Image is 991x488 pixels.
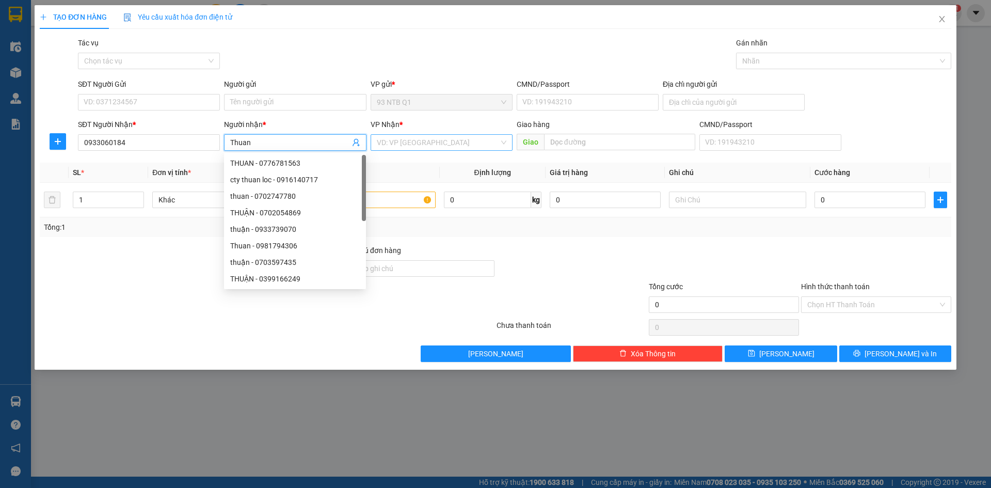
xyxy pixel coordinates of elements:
[230,174,360,185] div: cty thuan loc - 0916140717
[224,221,366,238] div: thuận - 0933739070
[224,78,366,90] div: Người gửi
[135,201,141,207] span: down
[699,119,841,130] div: CMND/Passport
[50,137,66,146] span: plus
[344,260,494,277] input: Ghi chú đơn hàng
[371,120,399,129] span: VP Nhận
[344,246,401,255] label: Ghi chú đơn hàng
[377,95,506,110] span: 93 NTB Q1
[801,282,870,291] label: Hình thức thanh toán
[224,238,366,254] div: Thuan - 0981794306
[152,168,191,177] span: Đơn vị tính
[298,192,435,208] input: VD: Bàn, Ghế
[230,158,360,169] div: THUAN - 0776781563
[663,94,805,111] input: Địa chỉ của người gửi
[44,192,60,208] button: delete
[421,345,571,362] button: [PERSON_NAME]
[531,192,541,208] span: kg
[230,224,360,235] div: thuận - 0933739070
[663,78,805,90] div: Địa chỉ người gửi
[934,192,947,208] button: plus
[224,254,366,271] div: thuận - 0703597435
[224,204,366,221] div: THUẬN - 0702054869
[78,78,220,90] div: SĐT Người Gửi
[371,78,513,90] div: VP gửi
[224,171,366,188] div: cty thuan loc - 0916140717
[573,345,723,362] button: deleteXóa Thông tin
[865,348,937,359] span: [PERSON_NAME] và In
[665,163,810,183] th: Ghi chú
[224,119,366,130] div: Người nhận
[73,168,81,177] span: SL
[230,240,360,251] div: Thuan - 0981794306
[132,200,143,208] span: Decrease Value
[230,273,360,285] div: THUẬN - 0399166249
[839,345,951,362] button: printer[PERSON_NAME] và In
[550,192,661,208] input: 0
[938,15,946,23] span: close
[544,134,695,150] input: Dọc đường
[230,257,360,268] div: thuận - 0703597435
[748,350,755,358] span: save
[517,78,659,90] div: CMND/Passport
[224,155,366,171] div: THUAN - 0776781563
[468,348,523,359] span: [PERSON_NAME]
[725,345,837,362] button: save[PERSON_NAME]
[517,134,544,150] span: Giao
[474,168,511,177] span: Định lượng
[619,350,627,358] span: delete
[649,282,683,291] span: Tổng cước
[352,138,360,147] span: user-add
[44,222,382,233] div: Tổng: 1
[495,320,648,338] div: Chưa thanh toán
[40,13,47,21] span: plus
[158,192,283,208] span: Khác
[40,13,107,21] span: TẠO ĐƠN HÀNG
[230,191,360,202] div: thuan - 0702747780
[50,133,66,150] button: plus
[736,39,768,47] label: Gán nhãn
[814,168,850,177] span: Cước hàng
[78,39,99,47] label: Tác vụ
[123,13,232,21] span: Yêu cầu xuất hóa đơn điện tử
[123,13,132,22] img: icon
[934,196,947,204] span: plus
[928,5,956,34] button: Close
[78,119,220,130] div: SĐT Người Nhận
[550,168,588,177] span: Giá trị hàng
[853,350,860,358] span: printer
[669,192,806,208] input: Ghi Chú
[224,188,366,204] div: thuan - 0702747780
[132,192,143,200] span: Increase Value
[517,120,550,129] span: Giao hàng
[759,348,814,359] span: [PERSON_NAME]
[224,271,366,287] div: THUẬN - 0399166249
[230,207,360,218] div: THUẬN - 0702054869
[135,194,141,200] span: up
[631,348,676,359] span: Xóa Thông tin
